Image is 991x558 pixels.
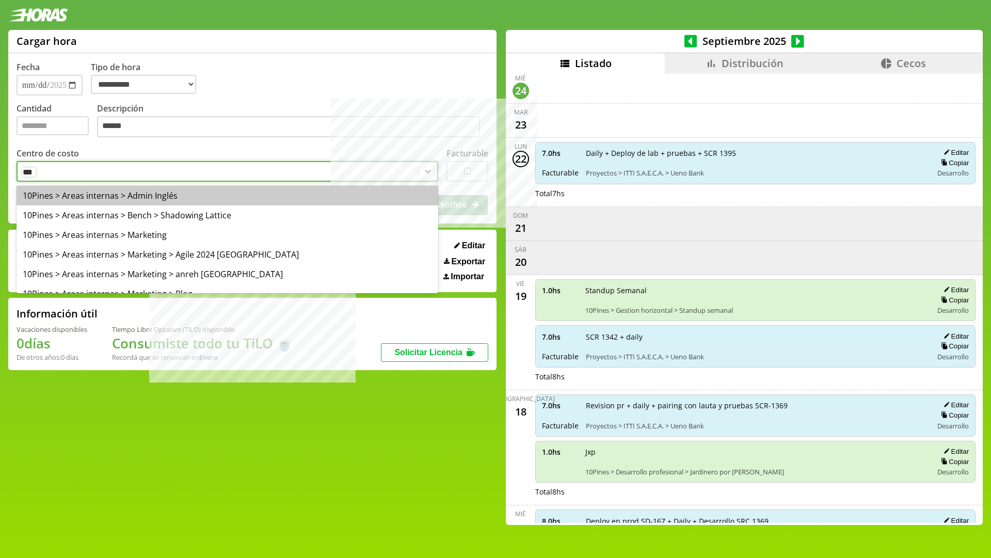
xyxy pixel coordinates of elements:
div: dom [513,211,528,220]
span: Desarrollo [937,421,969,431]
span: 10Pines > Desarrollo profesional > Jardinero por [PERSON_NAME] [585,467,926,476]
span: 7.0 hs [542,401,579,410]
h1: 0 días [17,334,87,353]
label: Descripción [97,103,488,140]
span: 1.0 hs [542,447,578,457]
span: 1.0 hs [542,285,578,295]
div: 10Pines > Areas internas > Admin Inglés [17,186,438,205]
span: Solicitar Licencia [394,348,462,357]
span: Facturable [542,352,579,361]
div: 19 [513,288,529,305]
label: Fecha [17,61,40,73]
button: Copiar [938,158,969,167]
textarea: Descripción [97,116,480,138]
span: Revision pr + daily + pairing con lauta y pruebas SCR-1369 [586,401,926,410]
div: 21 [513,220,529,236]
div: scrollable content [506,74,983,523]
button: Editar [451,241,488,251]
button: Editar [940,332,969,341]
span: Daily + Deploy de lab + pruebas + SCR 1395 [586,148,926,158]
select: Tipo de hora [91,75,196,94]
span: Importar [451,272,484,281]
div: 10Pines > Areas internas > Bench > Shadowing Lattice [17,205,438,225]
span: Jxp [585,447,926,457]
label: Facturable [446,148,488,159]
span: Standup Semanal [585,285,926,295]
span: Deploy en prod SD-167 + Daily + Desarrollo SRC 1369 [586,516,926,526]
div: De otros años: 0 días [17,353,87,362]
span: Desarrollo [937,306,969,315]
h1: Cargar hora [17,34,77,48]
div: sáb [515,245,526,254]
div: Total 8 hs [535,372,976,381]
span: Exportar [451,257,485,266]
span: Septiembre 2025 [697,34,791,48]
button: Editar [940,447,969,456]
div: Tiempo Libre Optativo (TiLO) disponible [112,325,293,334]
span: 7.0 hs [542,332,579,342]
span: Desarrollo [937,467,969,476]
button: Copiar [938,457,969,466]
div: 17 [513,518,529,535]
b: Enero [199,353,218,362]
div: Total 8 hs [535,487,976,497]
div: Total 7 hs [535,188,976,198]
label: Centro de costo [17,148,79,159]
div: lun [515,142,527,151]
button: Solicitar Licencia [381,343,488,362]
h1: Consumiste todo tu TiLO 🍵 [112,334,293,353]
span: Desarrollo [937,352,969,361]
button: Copiar [938,411,969,420]
button: Editar [940,516,969,525]
span: Listado [575,56,612,70]
span: Desarrollo [937,168,969,178]
label: Tipo de hora [91,61,204,95]
div: vie [516,279,525,288]
div: 18 [513,403,529,420]
button: Editar [940,401,969,409]
h2: Información útil [17,307,98,321]
span: Facturable [542,168,579,178]
div: mié [515,509,526,518]
span: Facturable [542,421,579,431]
button: Exportar [441,257,488,267]
div: 23 [513,117,529,133]
span: 7.0 hs [542,148,579,158]
div: 22 [513,151,529,167]
span: Proyectos > ITTI S.A.E.C.A. > Ueno Bank [586,168,926,178]
div: 10Pines > Areas internas > Marketing > Agile 2024 [GEOGRAPHIC_DATA] [17,245,438,264]
button: Copiar [938,296,969,305]
span: Proyectos > ITTI S.A.E.C.A. > Ueno Bank [586,352,926,361]
div: 24 [513,83,529,99]
span: Cecos [897,56,926,70]
button: Copiar [938,342,969,350]
img: logotipo [8,8,68,22]
div: Vacaciones disponibles [17,325,87,334]
span: Editar [462,241,485,250]
div: mié [515,74,526,83]
button: Editar [940,285,969,294]
span: SCR 1342 + daily [586,332,926,342]
span: Proyectos > ITTI S.A.E.C.A. > Ueno Bank [586,421,926,431]
button: Editar [940,148,969,157]
div: 20 [513,254,529,270]
span: 8.0 hs [542,516,579,526]
div: 10Pines > Areas internas > Marketing > anreh [GEOGRAPHIC_DATA] [17,264,438,284]
label: Cantidad [17,103,97,140]
input: Cantidad [17,116,89,135]
div: Recordá que se renuevan en [112,353,293,362]
div: 10Pines > Areas internas > Marketing > Blog [17,284,438,304]
div: mar [514,108,528,117]
div: 10Pines > Areas internas > Marketing [17,225,438,245]
div: [DEMOGRAPHIC_DATA] [487,394,555,403]
span: 10Pines > Gestion horizontal > Standup semanal [585,306,926,315]
span: Distribución [722,56,784,70]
